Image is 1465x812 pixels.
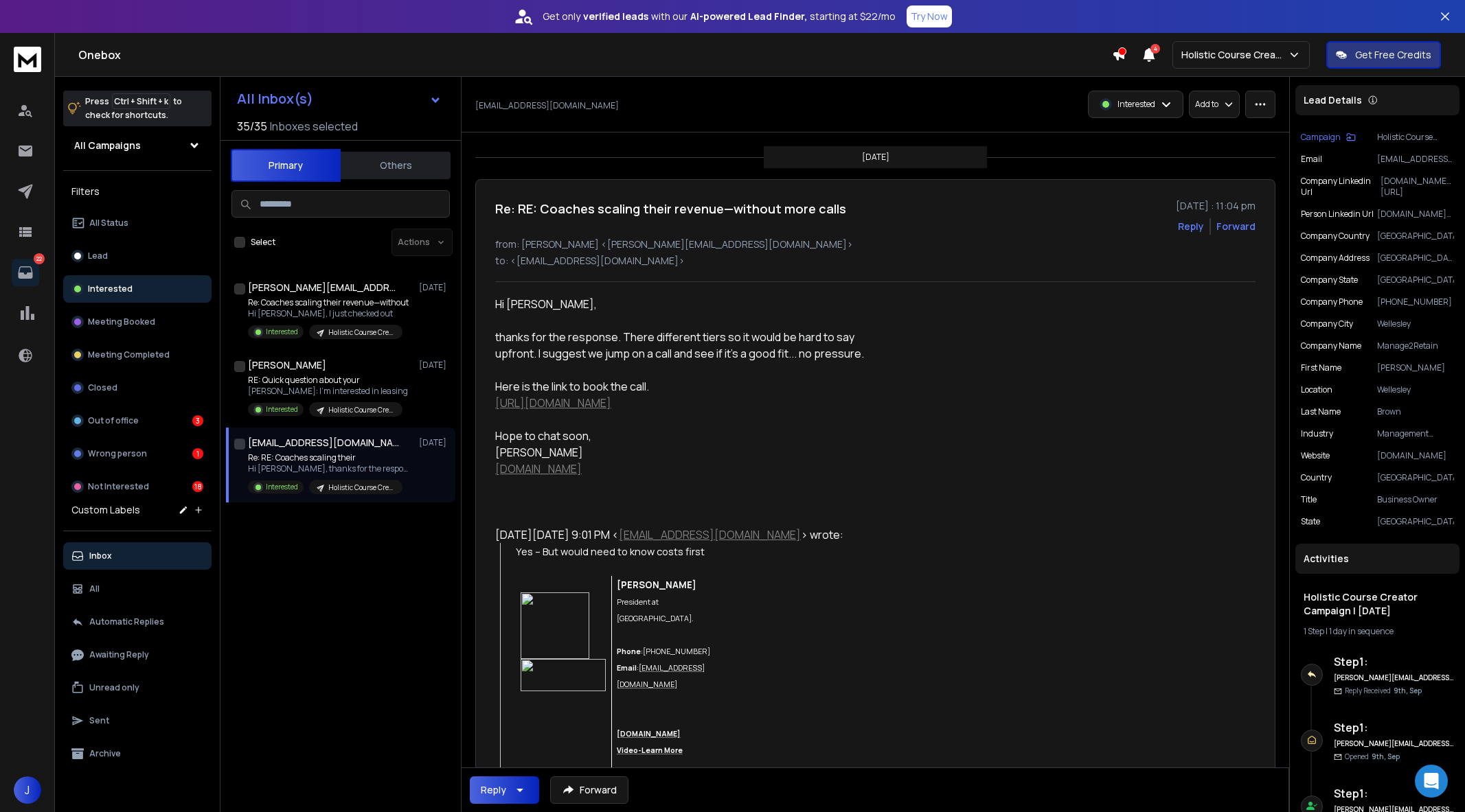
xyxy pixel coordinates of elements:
div: Forward [1216,220,1256,233]
p: Last Name [1301,406,1341,417]
p: Try Now [911,10,948,23]
p: [DATE] : 11:04 pm [1176,199,1256,213]
p: Brown [1377,406,1454,417]
div: 1 [192,448,203,459]
p: Manage2Retain [1377,340,1454,351]
p: Holistic Course Creator Campaign | [DATE] [1377,132,1454,143]
p: [GEOGRAPHIC_DATA] [1377,472,1454,483]
p: industry [1301,428,1333,439]
a: [EMAIL_ADDRESS][DOMAIN_NAME] [619,527,801,542]
div: Hi [PERSON_NAME], [495,296,896,312]
button: Unread only [63,674,212,701]
h1: [PERSON_NAME][EMAIL_ADDRESS][DOMAIN_NAME] [248,281,399,294]
p: Holistic Course Creator Campaign | [DATE] [328,483,394,493]
p: [GEOGRAPHIC_DATA], [GEOGRAPHIC_DATA], [GEOGRAPHIC_DATA], [GEOGRAPHIC_DATA] [1377,253,1454,264]
p: [PHONE_NUMBER] [1377,297,1454,308]
p: All Status [89,218,128,229]
span: 9th, Sep [1394,686,1422,695]
a: [EMAIL_ADDRESS][DOMAIN_NAME] [617,663,705,689]
span: Phone [617,647,641,656]
button: Primary [231,149,341,182]
p: [GEOGRAPHIC_DATA] [1377,231,1454,242]
p: title [1301,494,1317,505]
button: Closed [63,374,212,402]
p: Interested [266,404,298,415]
p: Hi [PERSON_NAME], thanks for the response. [248,463,413,474]
p: First Name [1301,362,1341,373]
p: Interested [266,327,298,337]
p: Add to [1195,99,1218,110]
p: [DATE] [419,282,450,293]
button: Try Now [907,5,952,27]
p: Company City [1301,318,1353,329]
img: cid%3Aimage002.jpg@01DC21CC.E16686B0 [521,659,606,691]
p: Opened [1345,752,1400,762]
p: Wellesley [1377,318,1454,329]
p: Country [1301,472,1332,483]
div: Here is the link to book the call. [495,378,896,395]
button: Wrong person1 [63,440,212,467]
button: Reply [470,776,539,804]
h6: [PERSON_NAME][EMAIL_ADDRESS][DOMAIN_NAME] [1334,673,1454,683]
h6: Step 1 : [1334,719,1454,736]
p: Interested [1117,99,1155,110]
p: Holistic Course Creator Campaign | [DATE] [328,405,394,415]
p: [GEOGRAPHIC_DATA] [1377,275,1454,286]
p: Wrong person [88,448,147,459]
span: 35 / 35 [237,118,267,135]
p: Sent [89,715,109,726]
h1: Onebox [78,47,1112,63]
h3: Filters [63,182,212,201]
img: cid%3Aimage001.jpg@01DC21CC.E16686B0 [521,592,589,659]
a: [DOMAIN_NAME] [617,729,681,739]
p: [EMAIL_ADDRESS][DOMAIN_NAME] [1377,154,1454,165]
p: Re: RE: Coaches scaling their [248,452,413,463]
button: J [14,776,41,804]
h6: Step 1 : [1334,785,1454,802]
p: Get only with our starting at $22/mo [543,10,896,23]
span: 4 [1150,44,1160,54]
p: Company Phone [1301,297,1363,308]
span: 1 day in sequence [1329,625,1394,637]
p: RE: Quick question about your [248,375,408,386]
p: Holistic Course Creator [1181,48,1288,62]
button: Automatic Replies [63,608,212,636]
div: Open Intercom Messenger [1415,765,1448,798]
p: [DATE] [419,437,450,448]
div: thanks for the response. There different tiers so it would be hard to say upfront. I suggest we j... [495,329,896,362]
div: Activities [1295,544,1460,574]
div: 3 [192,415,203,426]
p: Automatic Replies [89,616,164,627]
h1: [EMAIL_ADDRESS][DOMAIN_NAME] [248,436,399,450]
p: Holistic Course Creator Campaign | [DATE] [328,327,394,338]
p: Campaign [1301,132,1341,143]
label: Select [251,237,275,248]
p: Meeting Completed [88,349,170,360]
p: Company Name [1301,340,1361,351]
p: [DOMAIN_NAME][URL][PERSON_NAME] [1377,209,1454,220]
p: Company Address [1301,253,1370,264]
h1: Holistic Course Creator Campaign | [DATE] [1304,590,1451,618]
button: Get Free Credits [1326,41,1441,69]
p: Press to check for shortcuts. [85,95,182,122]
p: Awaiting Reply [89,649,149,660]
button: Out of office3 [63,407,212,434]
a: [URL][DOMAIN_NAME] [495,395,611,410]
p: [PERSON_NAME] [1377,362,1454,373]
p: Business Owner [1377,494,1454,505]
span: 1 Step [1304,625,1324,637]
p: Archive [89,748,121,759]
button: Awaiting Reply [63,641,212,669]
p: [DATE] [419,360,450,371]
p: Reply Received [1345,686,1422,696]
button: Meeting Booked [63,308,212,336]
button: Lead [63,242,212,270]
p: Closed [88,382,117,393]
p: website [1301,450,1330,461]
button: All [63,575,212,603]
button: Interested [63,275,212,303]
div: | [1304,626,1451,637]
span: Yes – But would need to know costs first [516,544,705,558]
